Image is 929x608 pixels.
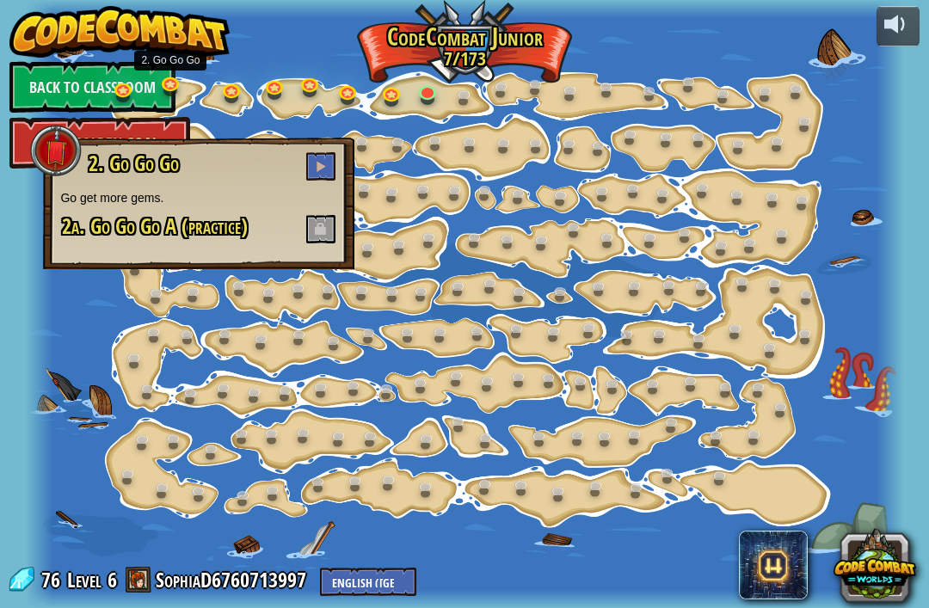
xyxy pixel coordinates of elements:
[306,152,335,181] button: Play
[156,566,311,593] a: SophiaD6760713997
[9,117,190,169] a: Play Golden Goal
[67,566,102,594] span: Level
[41,566,65,593] span: 76
[108,566,117,593] span: 6
[9,6,230,58] img: CodeCombat - Learn how to code by playing a game
[877,6,920,46] button: Adjust volume
[62,212,248,241] span: 2a. Go Go Go A (practice)
[9,61,175,113] a: Back to Classroom
[60,189,337,206] p: Go get more gems.
[89,149,179,178] span: 2. Go Go Go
